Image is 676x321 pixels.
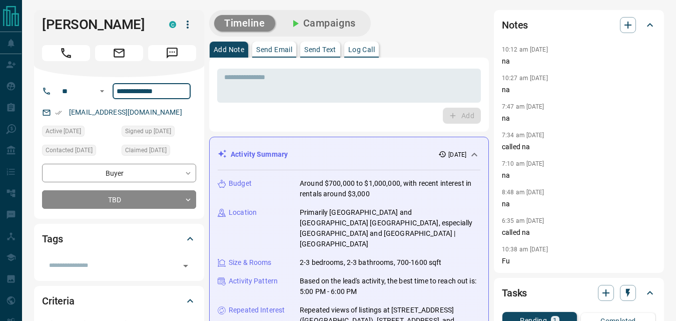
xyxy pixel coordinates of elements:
[122,126,196,140] div: Sun May 14 2017
[502,142,656,152] p: called na
[300,207,480,249] p: Primarily [GEOGRAPHIC_DATA] and [GEOGRAPHIC_DATA] [GEOGRAPHIC_DATA], especially [GEOGRAPHIC_DATA]...
[502,113,656,124] p: na
[304,46,336,53] p: Send Text
[46,145,93,155] span: Contacted [DATE]
[42,289,196,313] div: Criteria
[148,45,196,61] span: Message
[69,108,182,116] a: [EMAIL_ADDRESS][DOMAIN_NAME]
[179,259,193,273] button: Open
[300,257,442,268] p: 2-3 bedrooms, 2-3 bathrooms, 700-1600 sqft
[502,17,528,33] h2: Notes
[42,126,117,140] div: Mon Sep 29 2025
[502,13,656,37] div: Notes
[229,305,285,315] p: Repeated Interest
[42,293,75,309] h2: Criteria
[279,15,366,32] button: Campaigns
[231,149,288,160] p: Activity Summary
[502,46,548,53] p: 10:12 am [DATE]
[502,56,656,67] p: na
[42,227,196,251] div: Tags
[214,46,244,53] p: Add Note
[502,103,544,110] p: 7:47 am [DATE]
[229,276,278,286] p: Activity Pattern
[42,190,196,209] div: TBD
[300,276,480,297] p: Based on the lead's activity, the best time to reach out is: 5:00 PM - 6:00 PM
[502,170,656,181] p: na
[229,178,252,189] p: Budget
[502,199,656,209] p: na
[448,150,466,159] p: [DATE]
[229,257,272,268] p: Size & Rooms
[122,145,196,159] div: Wed Oct 01 2025
[502,217,544,224] p: 6:35 am [DATE]
[125,145,167,155] span: Claimed [DATE]
[169,21,176,28] div: condos.ca
[502,132,544,139] p: 7:34 am [DATE]
[42,17,154,33] h1: [PERSON_NAME]
[42,164,196,182] div: Buyer
[42,145,117,159] div: Wed Oct 01 2025
[42,231,63,247] h2: Tags
[42,45,90,61] span: Call
[95,45,143,61] span: Email
[300,178,480,199] p: Around $700,000 to $1,000,000, with recent interest in rentals around $3,000
[229,207,257,218] p: Location
[502,246,548,253] p: 10:38 am [DATE]
[502,189,544,196] p: 8:48 am [DATE]
[502,160,544,167] p: 7:10 am [DATE]
[256,46,292,53] p: Send Email
[502,227,656,238] p: called na
[502,256,656,266] p: Fu
[502,281,656,305] div: Tasks
[46,126,81,136] span: Active [DATE]
[502,85,656,95] p: na
[502,285,527,301] h2: Tasks
[55,109,62,116] svg: Email Verified
[502,75,548,82] p: 10:27 am [DATE]
[125,126,171,136] span: Signed up [DATE]
[348,46,375,53] p: Log Call
[96,85,108,97] button: Open
[218,145,480,164] div: Activity Summary[DATE]
[214,15,275,32] button: Timeline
